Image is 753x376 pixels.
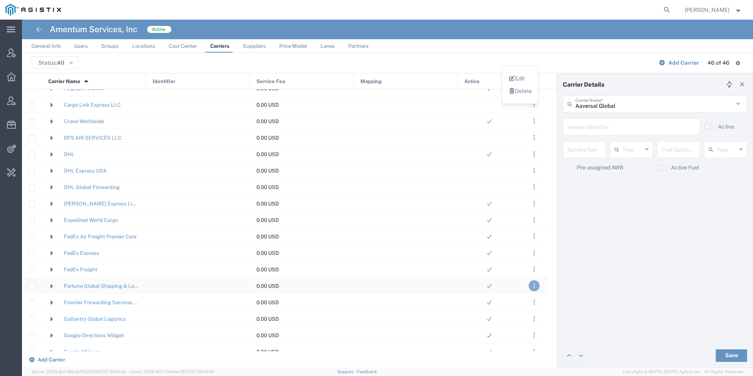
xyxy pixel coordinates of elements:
span: . . . [533,149,535,159]
span: 0.00 USD [256,151,279,157]
a: Feedback [357,369,377,374]
span: Carrier Name [48,73,80,90]
div: 46 of 46 [708,59,729,67]
span: . . . [533,133,535,142]
button: ... [529,116,540,127]
span: DFS AIR SERVICES LLC [64,130,122,146]
span: . . . [533,331,535,340]
button: ... [529,231,540,242]
span: Google Directions Widget [64,327,124,344]
span: 0.00 USD [256,300,279,305]
span: Identifier [153,73,175,90]
span: Carriers [210,43,229,49]
span: Google Mileage [64,344,101,360]
span: Users [74,43,88,49]
a: Edit next row [575,350,587,361]
span: . . . [533,116,535,126]
span: 0.00 USD [256,135,279,141]
button: ... [529,297,540,308]
a: Delete [508,88,532,94]
label: Active Fuel [671,163,699,172]
button: [PERSON_NAME] [684,5,742,15]
button: Status:All [32,56,79,69]
span: Cargo Link Express LLC [64,97,121,113]
label: Active [718,123,734,131]
span: 0.00 USD [256,349,279,355]
span: [PERSON_NAME] Express Lines [64,196,139,212]
span: 0.00 USD [256,283,279,289]
span: . . . [533,248,535,258]
button: ... [529,313,540,324]
span: Crane Worldwide [64,113,104,130]
span: DHL Global Forwarding [64,179,120,196]
span: Add Carrier [668,60,699,66]
span: Locations [132,43,155,49]
span: Groups [101,43,119,49]
span: [DATE] 10:05:38 [95,369,126,374]
span: 0.00 USD [256,217,279,223]
span: . . . [533,182,535,192]
span: . . . [533,199,535,208]
span: Expedited World Cargo [64,212,118,229]
span: . . . [533,265,535,274]
span: . . . [533,314,535,323]
span: . . . [533,166,535,175]
span: DHL Express USA [64,163,107,179]
label: Pre-assigned AWB [577,163,623,172]
span: Fortune Global Shipping & Logistics Limited [64,278,139,294]
span: 0.00 USD [256,201,279,207]
span: FedEx Freight [64,262,97,278]
button: ... [529,247,540,258]
span: 0.00 USD [256,102,279,108]
span: 0.00 USD [256,332,279,338]
span: . . . [533,232,535,241]
a: Edit [508,75,525,82]
button: ... [529,280,540,291]
span: . . . [533,298,535,307]
button: ... [529,132,540,143]
span: FedEx Express [64,245,99,262]
button: ... [529,214,540,225]
button: ... [529,198,540,209]
span: 0.00 USD [256,250,279,256]
span: FedEx Air Freight Premier Care [64,229,136,245]
a: Edit previous row [563,350,575,361]
span: Add Carrier [38,357,65,363]
span: 0.00 USD [256,234,279,240]
span: Suppliers [243,43,266,49]
span: Mapping [360,73,382,90]
a: Support [337,369,357,374]
span: 0.00 USD [256,168,279,174]
span: . . . [533,281,535,291]
span: 0.00 USD [256,316,279,322]
span: Service Fee [256,73,286,90]
span: Price Model [279,43,307,49]
span: . . . [533,100,535,109]
span: Cost Center [169,43,197,49]
span: Partners [348,43,369,49]
button: Save [716,349,747,362]
span: 0.00 USD [256,118,279,124]
span: Lanes [320,43,335,49]
button: ... [529,264,540,275]
button: ... [529,346,540,357]
span: Active [147,25,172,33]
button: ... [529,165,540,176]
h4: Carrier Details [563,81,604,88]
span: Don'Jon Kelly [685,5,729,14]
span: 0.00 USD [256,184,279,190]
span: Active [464,73,480,90]
button: ... [529,99,540,110]
img: logo [5,4,61,16]
span: [DATE] 09:58:55 [182,369,215,374]
span: General Info [31,43,61,49]
button: ... [529,149,540,160]
span: 0.00 USD [256,267,279,272]
span: Copyright © [DATE]-[DATE] Agistix Inc., All Rights Reserved [623,369,744,375]
span: . . . [533,215,535,225]
span: . . . [533,347,535,356]
button: ... [529,330,540,341]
